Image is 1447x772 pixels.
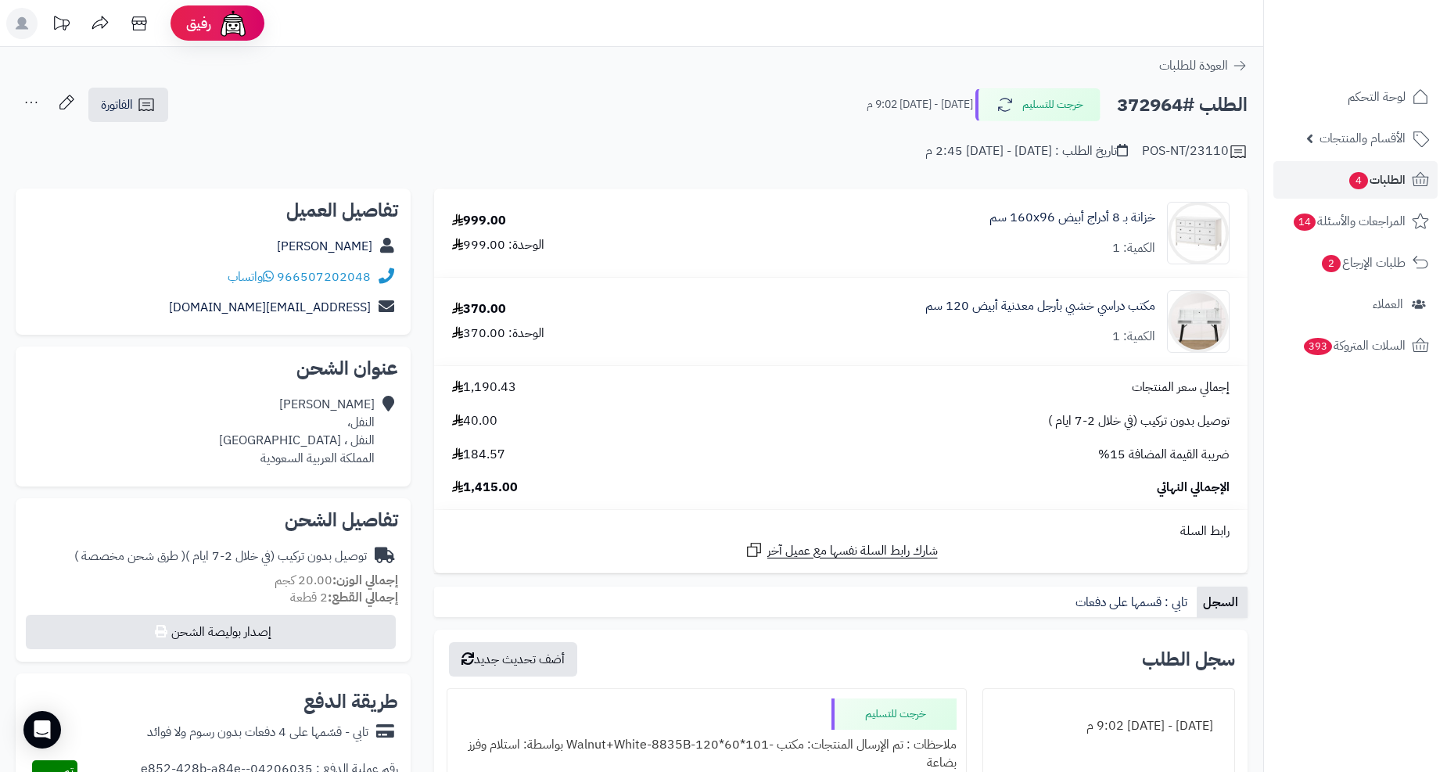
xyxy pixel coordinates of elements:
a: الفاتورة [88,88,168,122]
h2: تفاصيل العميل [28,201,398,220]
span: الفاتورة [101,95,133,114]
span: ضريبة القيمة المضافة 15% [1098,446,1230,464]
div: توصيل بدون تركيب (في خلال 2-7 ايام ) [74,548,367,566]
a: العملاء [1273,285,1438,323]
img: 1755518062-1-90x90.jpg [1168,290,1229,353]
span: 1,415.00 [452,479,518,497]
a: خزانة بـ 8 أدراج أبيض ‎160x96 سم‏ [989,209,1155,227]
a: المراجعات والأسئلة14 [1273,203,1438,240]
div: الكمية: 1 [1112,328,1155,346]
a: الطلبات4 [1273,161,1438,199]
a: لوحة التحكم [1273,78,1438,116]
div: Open Intercom Messenger [23,711,61,749]
a: تحديثات المنصة [41,8,81,43]
h2: تفاصيل الشحن [28,511,398,530]
span: إجمالي سعر المنتجات [1132,379,1230,397]
a: مكتب دراسي خشبي بأرجل معدنية أبيض 120 سم [925,297,1155,315]
span: المراجعات والأسئلة [1292,210,1406,232]
div: الوحدة: 999.00 [452,236,544,254]
button: خرجت للتسليم [975,88,1101,121]
strong: إجمالي الوزن: [332,571,398,590]
div: تابي - قسّمها على 4 دفعات بدون رسوم ولا فوائد [147,724,368,741]
span: لوحة التحكم [1348,86,1406,108]
small: 2 قطعة [290,588,398,607]
span: العودة للطلبات [1159,56,1228,75]
button: أضف تحديث جديد [449,642,577,677]
h2: الطلب #372964 [1117,89,1248,121]
img: logo-2.png [1341,39,1432,72]
a: طلبات الإرجاع2 [1273,244,1438,282]
h2: عنوان الشحن [28,359,398,378]
span: طلبات الإرجاع [1320,252,1406,274]
h3: سجل الطلب [1142,650,1235,669]
a: السجل [1197,587,1248,618]
span: الطلبات [1348,169,1406,191]
span: 40.00 [452,412,497,430]
small: 20.00 كجم [275,571,398,590]
h2: طريقة الدفع [303,692,398,711]
img: ai-face.png [217,8,249,39]
a: تابي : قسمها على دفعات [1069,587,1197,618]
a: السلات المتروكة393 [1273,327,1438,364]
span: الإجمالي النهائي [1157,479,1230,497]
div: 999.00 [452,212,506,230]
div: [DATE] - [DATE] 9:02 م [993,711,1225,741]
a: [PERSON_NAME] [277,237,372,256]
a: شارك رابط السلة نفسها مع عميل آخر [745,540,938,560]
span: 184.57 [452,446,505,464]
span: رفيق [186,14,211,33]
div: رابط السلة [440,522,1241,540]
span: 393 [1304,338,1332,355]
div: 370.00 [452,300,506,318]
img: 1731233659-1-90x90.jpg [1168,202,1229,264]
a: [EMAIL_ADDRESS][DOMAIN_NAME] [169,298,371,317]
button: إصدار بوليصة الشحن [26,615,396,649]
a: العودة للطلبات [1159,56,1248,75]
span: السلات المتروكة [1302,335,1406,357]
div: الكمية: 1 [1112,239,1155,257]
a: واتساب [228,268,274,286]
strong: إجمالي القطع: [328,588,398,607]
span: شارك رابط السلة نفسها مع عميل آخر [767,542,938,560]
span: 14 [1294,214,1316,231]
small: [DATE] - [DATE] 9:02 م [867,97,973,113]
div: خرجت للتسليم [831,698,957,730]
div: تاريخ الطلب : [DATE] - [DATE] 2:45 م [925,142,1128,160]
div: POS-NT/23110 [1142,142,1248,161]
span: 1,190.43 [452,379,516,397]
div: [PERSON_NAME] النفل، النفل ، [GEOGRAPHIC_DATA] المملكة العربية السعودية [219,396,375,467]
span: 4 [1349,172,1368,189]
span: 2 [1322,255,1341,272]
span: توصيل بدون تركيب (في خلال 2-7 ايام ) [1048,412,1230,430]
span: ( طرق شحن مخصصة ) [74,547,185,566]
span: الأقسام والمنتجات [1320,127,1406,149]
a: 966507202048 [277,268,371,286]
span: العملاء [1373,293,1403,315]
div: الوحدة: 370.00 [452,325,544,343]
